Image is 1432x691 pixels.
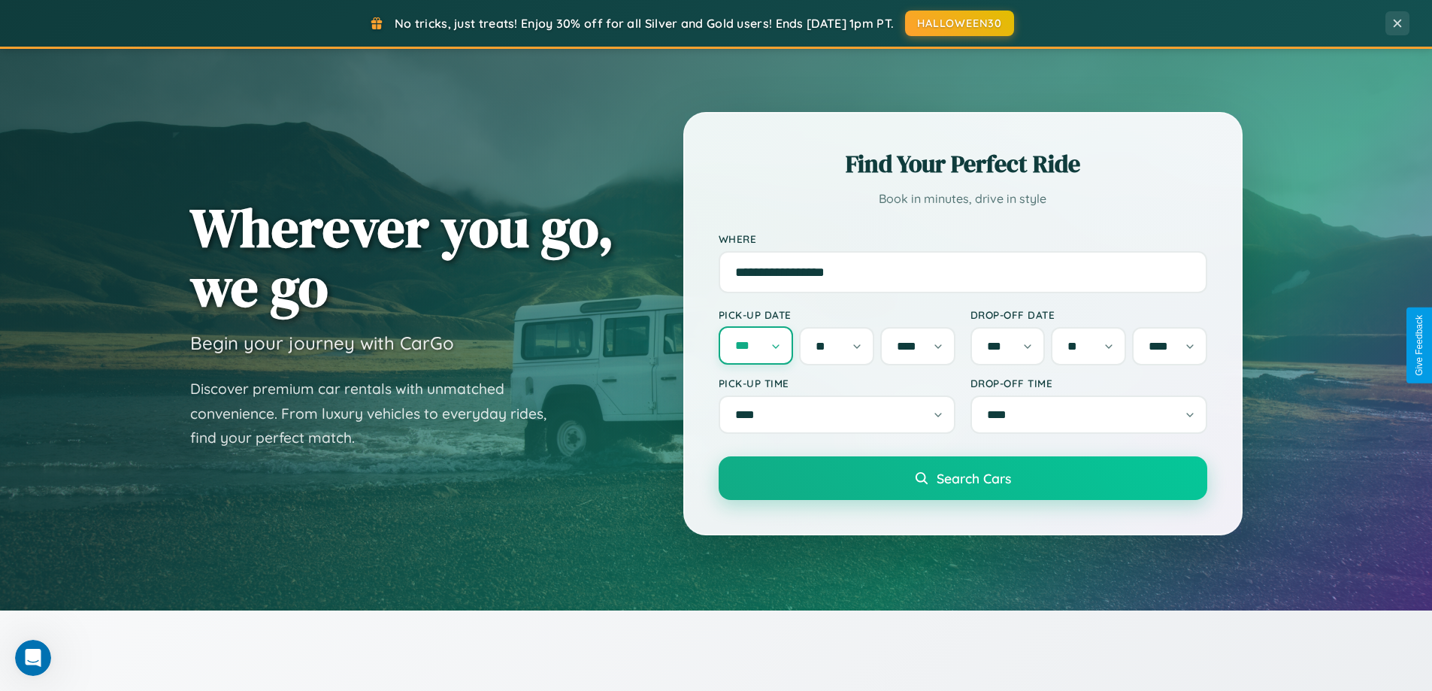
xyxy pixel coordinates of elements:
[970,308,1207,321] label: Drop-off Date
[937,470,1011,486] span: Search Cars
[15,640,51,676] iframe: Intercom live chat
[190,377,566,450] p: Discover premium car rentals with unmatched convenience. From luxury vehicles to everyday rides, ...
[719,377,955,389] label: Pick-up Time
[970,377,1207,389] label: Drop-off Time
[395,16,894,31] span: No tricks, just treats! Enjoy 30% off for all Silver and Gold users! Ends [DATE] 1pm PT.
[1414,315,1424,376] div: Give Feedback
[719,308,955,321] label: Pick-up Date
[190,332,454,354] h3: Begin your journey with CarGo
[190,198,614,317] h1: Wherever you go, we go
[719,232,1207,245] label: Where
[719,456,1207,500] button: Search Cars
[719,147,1207,180] h2: Find Your Perfect Ride
[719,188,1207,210] p: Book in minutes, drive in style
[905,11,1014,36] button: HALLOWEEN30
